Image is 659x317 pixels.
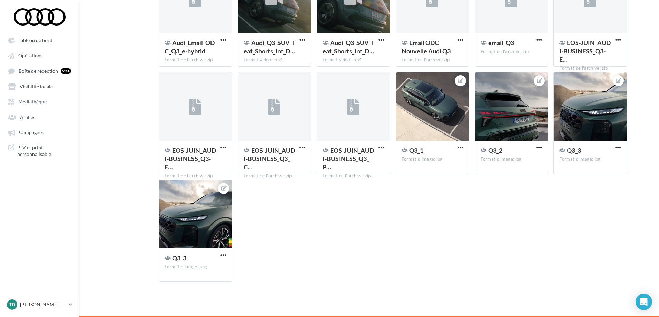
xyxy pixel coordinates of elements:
[244,173,305,179] div: Format de l'archive: zip
[6,298,74,311] a: TD [PERSON_NAME]
[636,294,652,310] div: Open Intercom Messenger
[323,57,384,63] div: Format video: mp4
[488,39,514,47] span: email_Q3
[61,68,71,74] div: 99+
[402,156,463,162] div: Format d'image: jpg
[488,147,502,154] span: Q3_2
[9,301,15,308] span: TD
[4,34,75,46] a: Tableau de bord
[481,49,542,55] div: Format de l'archive: zip
[323,39,375,55] span: Audi_Q3_SUV_Feat_Shorts_Int_Design_15s_9x16_EN_clean.mov_1
[567,147,581,154] span: Q3_3
[4,49,75,61] a: Opérations
[165,39,215,55] span: Audi_Email_ODC_Q3_e-hybrid
[20,114,35,120] span: Affiliés
[244,57,305,63] div: Format video: mp4
[481,156,542,162] div: Format d'image: jpg
[20,301,66,308] p: [PERSON_NAME]
[165,57,226,63] div: Format de l'archive: zip
[18,99,47,105] span: Médiathèque
[323,173,384,179] div: Format de l'archive: zip
[20,83,53,89] span: Visibilité locale
[409,147,423,154] span: Q3_1
[165,147,216,171] span: EOS-JUIN_AUDI-BUSINESS_Q3-E-HYBRID_PL-1080x1080
[244,147,295,171] span: EOS-JUIN_AUDI-BUSINESS_Q3_CAR-1080x1080
[4,111,75,123] a: Affiliés
[165,173,226,179] div: Format de l'archive: zip
[18,53,42,59] span: Opérations
[4,95,75,108] a: Médiathèque
[19,130,44,136] span: Campagnes
[172,254,186,262] span: Q3_3
[4,80,75,92] a: Visibilité locale
[19,37,52,43] span: Tableau de bord
[402,57,463,63] div: Format de l'archive: zip
[4,141,75,160] a: PLV et print personnalisable
[244,39,296,55] span: Audi_Q3_SUV_Feat_Shorts_Int_Design_15s_4x5_EN_clean.mov_1
[402,39,451,55] span: Email ODC Nouvelle Audi Q3
[559,65,621,71] div: Format de l'archive: zip
[559,156,621,162] div: Format d'image: jpg
[559,39,611,63] span: EOS-JUIN_AUDI-BUSINESS_Q3-E-HYBRID_CAR-1080x1080
[4,65,75,77] a: Boîte de réception 99+
[4,126,75,138] a: Campagnes
[17,144,71,158] span: PLV et print personnalisable
[19,68,58,74] span: Boîte de réception
[323,147,374,171] span: EOS-JUIN_AUDI-BUSINESS_Q3_PL-1080x1080
[165,264,226,270] div: Format d'image: png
